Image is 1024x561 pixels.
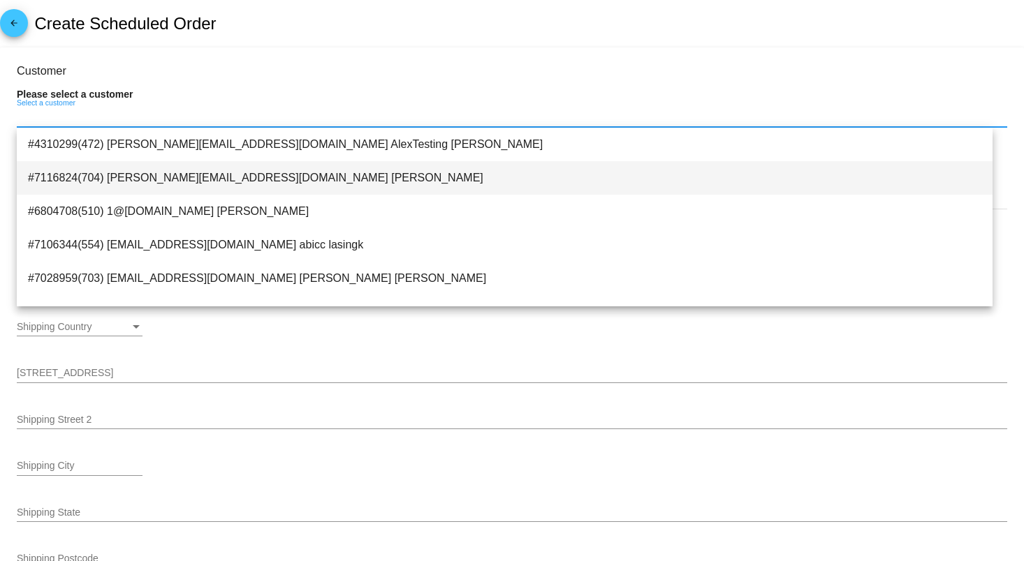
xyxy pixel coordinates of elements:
[17,89,133,100] strong: Please select a customer
[28,295,981,329] span: #6956331(695) [EMAIL_ADDRESS][DOMAIN_NAME] [PERSON_NAME]
[17,368,1007,379] input: Shipping Street 1
[28,228,981,262] span: #7106344(554) [EMAIL_ADDRESS][DOMAIN_NAME] abicc lasingk
[17,321,92,332] span: Shipping Country
[17,64,1007,77] h3: Customer
[17,322,142,333] mat-select: Shipping Country
[17,507,1007,518] input: Shipping State
[17,112,1007,123] input: Select a customer
[34,14,216,33] h2: Create Scheduled Order
[6,18,22,35] mat-icon: arrow_back
[28,262,981,295] span: #7028959(703) [EMAIL_ADDRESS][DOMAIN_NAME] [PERSON_NAME] [PERSON_NAME]
[17,414,1007,426] input: Shipping Street 2
[17,461,142,472] input: Shipping City
[28,195,981,228] span: #6804708(510) 1@[DOMAIN_NAME] [PERSON_NAME]
[28,161,981,195] span: #7116824(704) [PERSON_NAME][EMAIL_ADDRESS][DOMAIN_NAME] [PERSON_NAME]
[28,128,981,161] span: #4310299(472) [PERSON_NAME][EMAIL_ADDRESS][DOMAIN_NAME] AlexTesting [PERSON_NAME]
